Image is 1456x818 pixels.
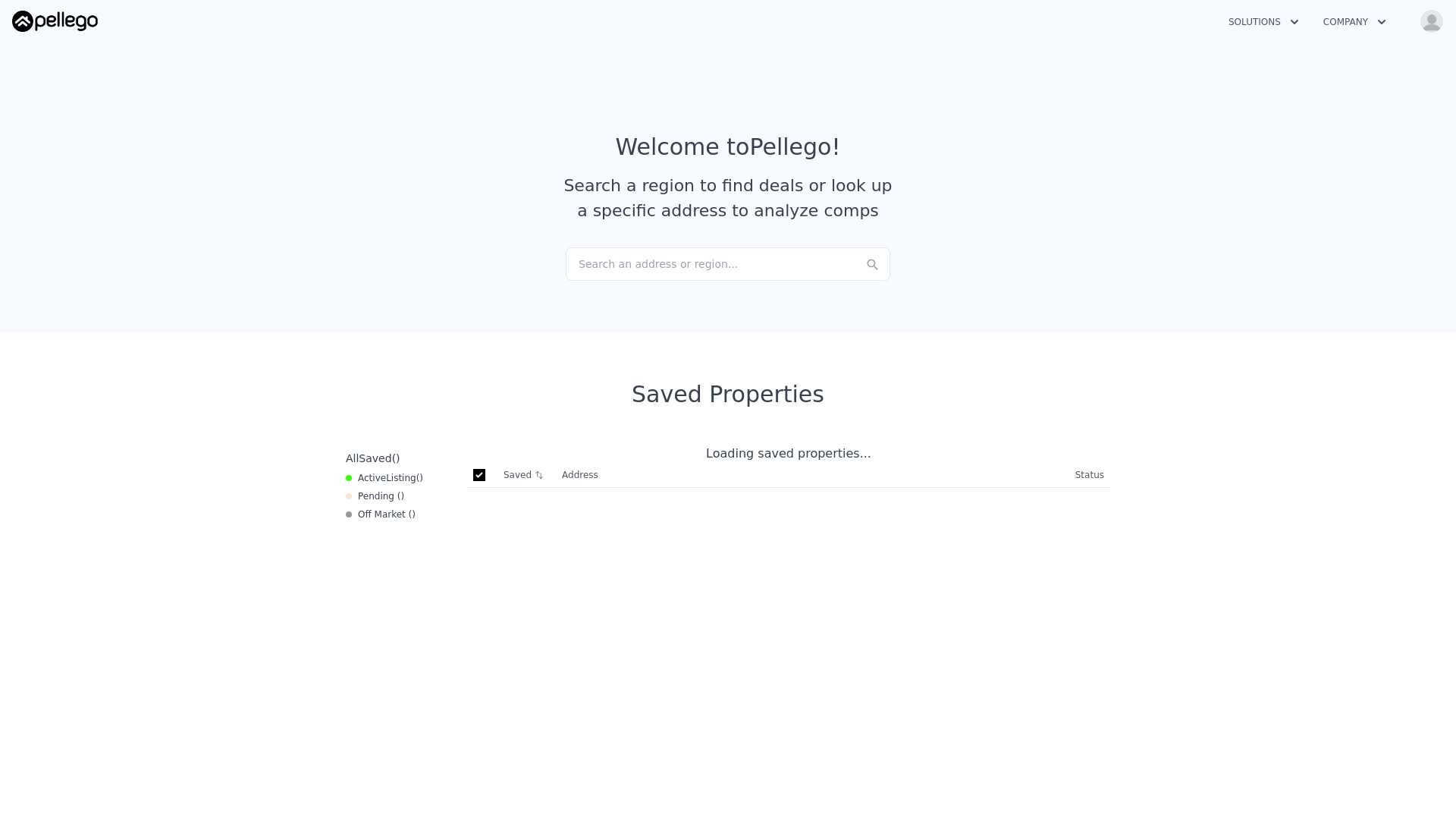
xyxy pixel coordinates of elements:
th: Address [556,463,1069,488]
span: Active ( ) [358,472,423,484]
button: Solutions [1216,8,1311,36]
th: Status [1069,463,1110,488]
th: Saved [497,463,556,487]
span: Listing [386,473,416,483]
div: Loading saved properties... [467,445,1110,463]
img: Pellego [12,11,98,32]
div: Search an address or region... [566,247,890,281]
div: Welcome to Pellego ! [616,134,841,161]
button: Company [1311,8,1398,36]
div: Search a region to find deals or look up a specific address to analyze comps [558,173,898,223]
span: Saved [359,452,391,464]
div: Pending ( ) [346,490,404,502]
img: avatar [1420,9,1444,33]
div: Saved Properties [340,381,1116,408]
div: All ( ) [346,451,400,466]
div: Off Market ( ) [346,508,416,521]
